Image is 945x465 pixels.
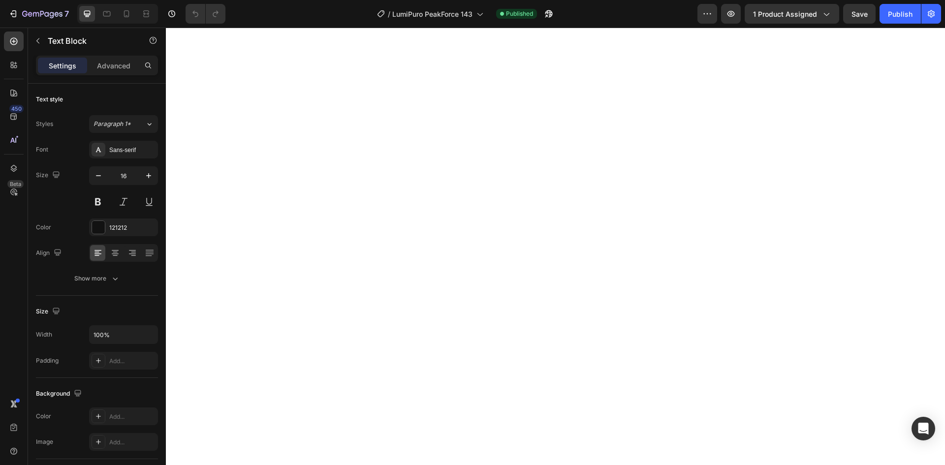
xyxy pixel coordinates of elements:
[109,357,156,366] div: Add...
[36,412,51,421] div: Color
[912,417,935,440] div: Open Intercom Messenger
[49,61,76,71] p: Settings
[7,180,24,188] div: Beta
[745,4,839,24] button: 1 product assigned
[388,9,390,19] span: /
[36,270,158,287] button: Show more
[888,9,913,19] div: Publish
[186,4,225,24] div: Undo/Redo
[753,9,817,19] span: 1 product assigned
[36,387,84,401] div: Background
[506,9,533,18] span: Published
[36,247,63,260] div: Align
[392,9,472,19] span: LumiPuro PeakForce 143
[9,105,24,113] div: 450
[94,120,131,128] span: Paragraph 1*
[36,223,51,232] div: Color
[109,146,156,155] div: Sans-serif
[36,145,48,154] div: Font
[36,120,53,128] div: Styles
[90,326,157,343] input: Auto
[89,115,158,133] button: Paragraph 1*
[109,223,156,232] div: 121212
[48,35,131,47] p: Text Block
[36,169,62,182] div: Size
[97,61,130,71] p: Advanced
[843,4,876,24] button: Save
[74,274,120,283] div: Show more
[36,437,53,446] div: Image
[36,95,63,104] div: Text style
[36,305,62,318] div: Size
[36,356,59,365] div: Padding
[851,10,868,18] span: Save
[36,330,52,339] div: Width
[4,4,73,24] button: 7
[109,438,156,447] div: Add...
[880,4,921,24] button: Publish
[64,8,69,20] p: 7
[166,28,945,465] iframe: Design area
[109,412,156,421] div: Add...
